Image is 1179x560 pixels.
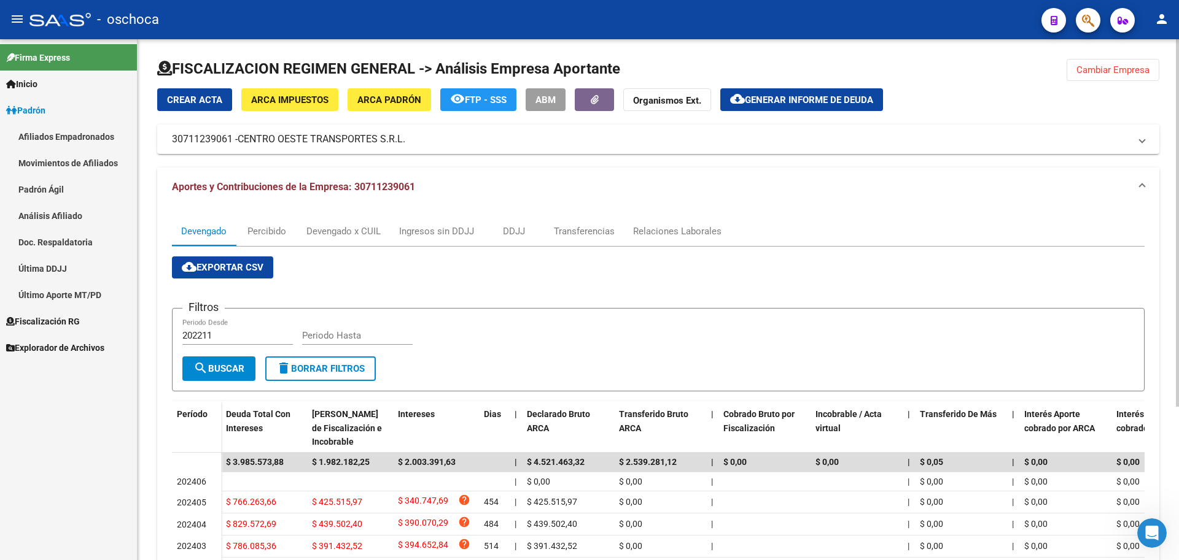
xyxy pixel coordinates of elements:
[177,409,208,419] span: Período
[458,516,470,528] i: help
[306,224,381,238] div: Devengado x CUIL
[1012,541,1014,551] span: |
[526,88,566,111] button: ABM
[312,541,362,551] span: $ 391.432,52
[706,401,718,455] datatable-header-cell: |
[1007,401,1019,455] datatable-header-cell: |
[908,541,909,551] span: |
[399,224,474,238] div: Ingresos sin DDJJ
[515,409,517,419] span: |
[815,409,882,433] span: Incobrable / Acta virtual
[348,88,431,111] button: ARCA Padrón
[711,541,713,551] span: |
[226,409,290,433] span: Deuda Total Con Intereses
[510,401,522,455] datatable-header-cell: |
[157,167,1159,207] mat-expansion-panel-header: Aportes y Contribuciones de la Empresa: 30711239061
[398,457,456,467] span: $ 2.003.391,63
[479,401,510,455] datatable-header-cell: Dias
[465,94,507,105] span: FTP - SSS
[226,457,284,467] span: $ 3.985.573,88
[1024,497,1048,507] span: $ 0,00
[1024,541,1048,551] span: $ 0,00
[226,497,276,507] span: $ 766.263,66
[450,91,465,106] mat-icon: remove_red_eye
[177,520,206,529] span: 202404
[515,457,517,467] span: |
[10,12,25,26] mat-icon: menu
[1067,59,1159,81] button: Cambiar Empresa
[633,224,722,238] div: Relaciones Laborales
[920,477,943,486] span: $ 0,00
[730,91,745,106] mat-icon: cloud_download
[723,457,747,467] span: $ 0,00
[1012,409,1014,419] span: |
[393,401,479,455] datatable-header-cell: Intereses
[811,401,903,455] datatable-header-cell: Incobrable / Acta virtual
[815,457,839,467] span: $ 0,00
[718,401,811,455] datatable-header-cell: Cobrado Bruto por Fiscalización
[193,363,244,374] span: Buscar
[6,51,70,64] span: Firma Express
[484,497,499,507] span: 454
[633,95,701,106] strong: Organismos Ext.
[238,132,405,146] span: CENTRO OESTE TRANSPORTES S.R.L.
[357,94,421,105] span: ARCA Padrón
[484,541,499,551] span: 514
[398,516,448,532] span: $ 390.070,29
[398,538,448,554] span: $ 394.652,84
[915,401,1007,455] datatable-header-cell: Transferido De Más
[711,497,713,507] span: |
[157,88,232,111] button: Crear Acta
[908,457,910,467] span: |
[515,497,516,507] span: |
[1012,519,1014,529] span: |
[515,541,516,551] span: |
[440,88,516,111] button: FTP - SSS
[1116,457,1140,467] span: $ 0,00
[711,477,713,486] span: |
[1012,457,1014,467] span: |
[619,477,642,486] span: $ 0,00
[711,409,714,419] span: |
[398,494,448,510] span: $ 340.747,69
[619,457,677,467] span: $ 2.539.281,12
[619,519,642,529] span: $ 0,00
[484,519,499,529] span: 484
[6,104,45,117] span: Padrón
[6,341,104,355] span: Explorador de Archivos
[1116,477,1140,486] span: $ 0,00
[177,477,206,486] span: 202406
[1012,497,1014,507] span: |
[503,224,525,238] div: DDJJ
[182,259,196,274] mat-icon: cloud_download
[157,59,620,79] h1: FISCALIZACION REGIMEN GENERAL -> Análisis Empresa Aportante
[181,224,227,238] div: Devengado
[226,519,276,529] span: $ 829.572,69
[172,132,1130,146] mat-panel-title: 30711239061 -
[1024,409,1095,433] span: Interés Aporte cobrado por ARCA
[276,363,365,374] span: Borrar Filtros
[312,497,362,507] span: $ 425.515,97
[6,315,80,328] span: Fiscalización RG
[312,409,382,447] span: [PERSON_NAME] de Fiscalización e Incobrable
[1116,519,1140,529] span: $ 0,00
[723,409,795,433] span: Cobrado Bruto por Fiscalización
[745,94,873,105] span: Generar informe de deuda
[458,494,470,506] i: help
[515,477,516,486] span: |
[908,519,909,529] span: |
[226,541,276,551] span: $ 786.085,36
[265,356,376,381] button: Borrar Filtros
[1019,401,1111,455] datatable-header-cell: Interés Aporte cobrado por ARCA
[1024,519,1048,529] span: $ 0,00
[97,6,159,33] span: - oschoca
[1137,518,1167,548] iframe: Intercom live chat
[182,356,255,381] button: Buscar
[307,401,393,455] datatable-header-cell: Deuda Bruta Neto de Fiscalización e Incobrable
[711,457,714,467] span: |
[920,519,943,529] span: $ 0,00
[1012,477,1014,486] span: |
[527,497,577,507] span: $ 425.515,97
[920,497,943,507] span: $ 0,00
[527,519,577,529] span: $ 439.502,40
